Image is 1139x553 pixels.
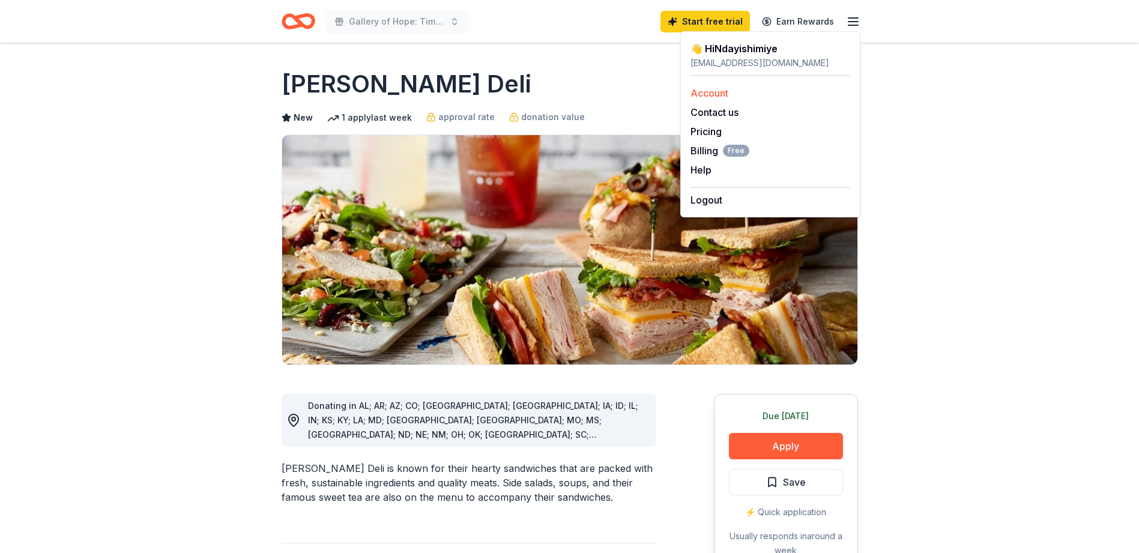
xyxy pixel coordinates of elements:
[690,41,850,56] div: 👋 Hi Ndayishimiye
[783,474,806,490] span: Save
[729,409,843,423] div: Due [DATE]
[282,7,315,35] a: Home
[349,14,445,29] span: Gallery of Hope: Time Served X [PERSON_NAME] Studio
[729,469,843,495] button: Save
[308,400,638,454] span: Donating in AL; AR; AZ; CO; [GEOGRAPHIC_DATA]; [GEOGRAPHIC_DATA]; IA; ID; IL; IN; KS; KY; LA; MD;...
[438,110,495,124] span: approval rate
[294,110,313,125] span: New
[282,135,857,364] img: Image for McAlister's Deli
[690,144,749,158] span: Billing
[690,87,728,99] a: Account
[690,163,711,177] button: Help
[426,110,495,124] a: approval rate
[723,145,749,157] span: Free
[660,11,750,32] a: Start free trial
[282,67,531,101] h1: [PERSON_NAME] Deli
[755,11,841,32] a: Earn Rewards
[729,433,843,459] button: Apply
[690,193,722,207] button: Logout
[690,144,749,158] button: BillingFree
[282,461,656,504] div: [PERSON_NAME] Deli is known for their hearty sandwiches that are packed with fresh, sustainable i...
[325,10,469,34] button: Gallery of Hope: Time Served X [PERSON_NAME] Studio
[690,56,850,70] div: [EMAIL_ADDRESS][DOMAIN_NAME]
[509,110,585,124] a: donation value
[690,105,739,119] button: Contact us
[327,110,412,125] div: 1 apply last week
[521,110,585,124] span: donation value
[690,125,722,137] a: Pricing
[729,505,843,519] div: ⚡️ Quick application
